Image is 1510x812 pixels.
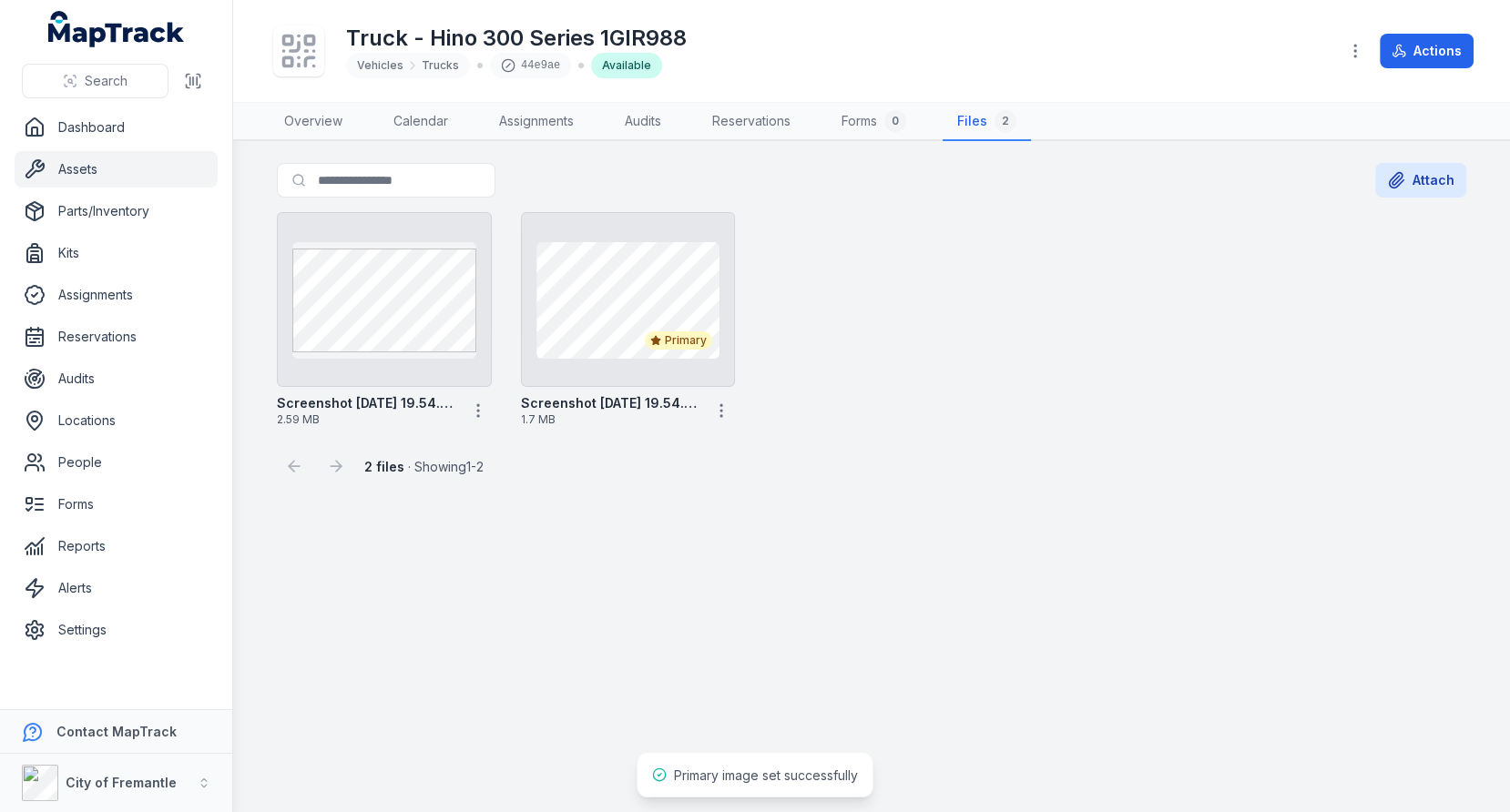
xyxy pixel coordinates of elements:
a: Settings [15,612,218,648]
a: Audits [610,103,676,141]
button: Search [22,64,168,98]
div: 0 [884,110,906,132]
a: Parts/Inventory [15,193,218,229]
span: 1.7 MB [521,412,701,427]
a: Kits [15,235,218,271]
div: 44e9ae [490,53,571,78]
strong: Screenshot [DATE] 19.54.05 [277,394,457,412]
span: Vehicles [357,58,403,73]
strong: City of Fremantle [66,775,177,790]
a: Forms [15,486,218,523]
a: Reservations [698,103,805,141]
a: Locations [15,402,218,439]
span: Primary image set successfully [674,767,858,783]
strong: 2 files [364,459,404,474]
a: Calendar [379,103,463,141]
div: Available [591,53,662,78]
span: Trucks [422,58,459,73]
strong: Contact MapTrack [56,724,177,739]
button: Actions [1380,34,1474,68]
a: Assets [15,151,218,188]
a: Dashboard [15,109,218,146]
div: 2 [995,110,1016,132]
a: Assignments [485,103,588,141]
button: Attach [1375,163,1466,198]
h1: Truck - Hino 300 Series 1GIR988 [346,24,687,53]
a: Files2 [943,103,1031,141]
strong: Screenshot [DATE] 19.54.00 [521,394,701,412]
a: Reservations [15,319,218,355]
a: Assignments [15,277,218,313]
a: Forms0 [827,103,921,141]
span: Search [85,72,128,90]
a: Alerts [15,570,218,606]
a: MapTrack [48,11,185,47]
span: · Showing 1 - 2 [364,459,484,474]
a: Overview [270,103,357,141]
a: Audits [15,360,218,397]
div: Primary [645,331,712,350]
a: Reports [15,528,218,564]
a: People [15,444,218,481]
span: 2.59 MB [277,412,457,427]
